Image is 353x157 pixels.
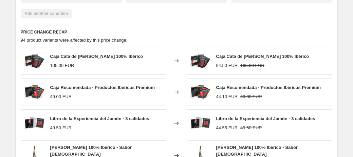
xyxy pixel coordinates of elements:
strike: 105.00 EUR [240,62,264,69]
img: Libro-de-La-Experiencia-del-Jamon--3-calidades-ENRIQUE-TOMAS-1695367207853_80x.jpg [190,113,211,133]
strike: 49.00 EUR [240,93,262,100]
img: caja-cata-de-jamon-de-bellota-100-iberico-520261_80x.jpg [190,51,211,71]
span: 94 product variants were affected by this price change: [21,38,128,43]
span: Libro de la Experiencia del Jamón - 3 calidades [50,116,149,121]
span: Caja Cata de [PERSON_NAME] 100% Ibérico [216,54,309,59]
span: Caja Cata de [PERSON_NAME] 100% Ibérico [50,54,143,59]
div: 94.50 EUR [216,62,238,69]
img: Caja-sabores_recomendados_80x.jpg [190,82,211,102]
h6: PRICE CHANGE RECAP [21,29,332,35]
img: Caja-sabores_recomendados_80x.jpg [24,82,45,102]
span: Caja Recomendada - Productos Ibéricos Premium [216,85,321,90]
div: 44.55 EUR [216,125,238,131]
span: [PERSON_NAME] 100% Ibérico - Sabor [DEMOGRAPHIC_DATA] [216,145,298,157]
div: 49.00 EUR [50,93,72,100]
span: Caja Recomendada - Productos Ibéricos Premium [50,85,155,90]
span: [PERSON_NAME] 100% Ibérico - Sabor [DEMOGRAPHIC_DATA] [50,145,132,157]
span: Libro de la Experiencia del Jamón - 3 calidades [216,116,315,121]
div: 49.50 EUR [50,125,72,131]
div: 105.00 EUR [50,62,74,69]
img: Libro-de-La-Experiencia-del-Jamon--3-calidades-ENRIQUE-TOMAS-1695367207853_80x.jpg [24,113,45,133]
strike: 49.50 EUR [240,125,262,131]
div: 44.10 EUR [216,93,238,100]
img: caja-cata-de-jamon-de-bellota-100-iberico-520261_80x.jpg [24,51,45,71]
